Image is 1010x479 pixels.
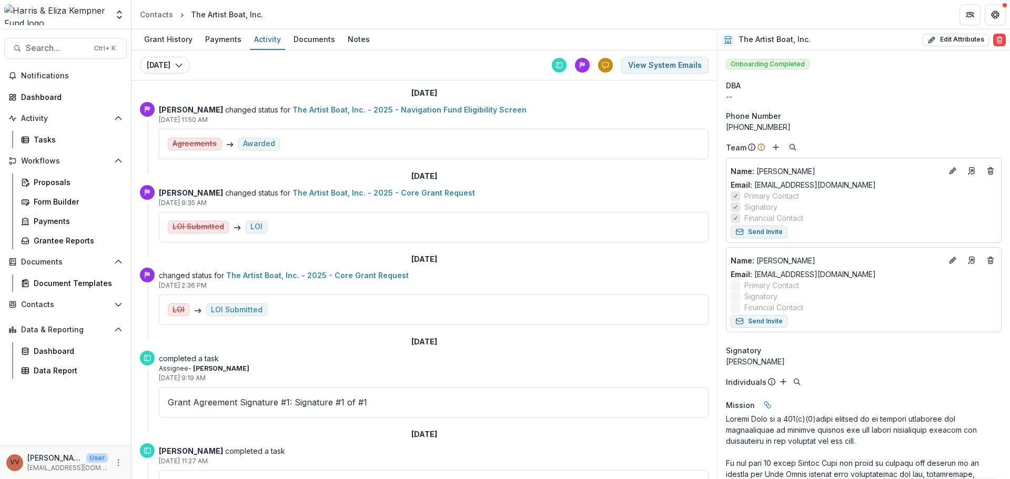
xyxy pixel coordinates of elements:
p: completed a task [159,353,709,364]
span: Primary Contact [744,190,799,201]
a: Document Templates [17,274,127,292]
span: Search... [26,43,88,53]
span: Signatory [726,345,761,356]
span: Financial Contact [744,212,803,223]
h2: [DATE] [411,430,437,439]
button: Open Contacts [4,296,127,313]
span: Signatory [744,291,777,302]
div: The Artist Boat, Inc. [191,9,263,20]
div: Payments [34,216,118,227]
a: Name: [PERSON_NAME] [731,166,942,177]
div: LOI [250,222,262,231]
div: -- [726,91,1002,102]
button: Add [777,375,790,388]
span: Documents [21,258,110,267]
p: [DATE] 2:36 PM [159,281,709,290]
div: Data Report [34,365,118,376]
div: Activity [250,32,285,47]
a: Email: [EMAIL_ADDRESS][DOMAIN_NAME] [731,179,876,190]
h2: The Artist Boat, Inc. [739,35,811,44]
p: User [86,453,108,463]
div: Notes [344,32,374,47]
div: Contacts [140,9,173,20]
button: Linked binding [759,396,776,413]
a: Proposals [17,174,127,191]
p: changed status for [159,187,709,198]
h2: [DATE] [411,255,437,264]
div: Ctrl + K [92,43,118,54]
button: Open Data & Reporting [4,321,127,338]
div: Form Builder [34,196,118,207]
span: Activity [21,114,110,123]
button: Delete [993,34,1006,46]
button: Get Help [985,4,1006,25]
a: Payments [201,29,246,50]
p: [EMAIL_ADDRESS][DOMAIN_NAME] [27,463,108,473]
span: Workflows [21,157,110,166]
button: Edit Attributes [923,34,989,46]
p: Team [726,142,746,153]
a: Documents [289,29,339,50]
p: changed status for [159,270,709,281]
a: Grantee Reports [17,232,127,249]
div: Payments [201,32,246,47]
a: Dashboard [17,342,127,360]
s: LOI [173,305,185,314]
button: Send Invite [731,315,787,328]
div: Grantee Reports [34,235,118,246]
div: Tasks [34,134,118,145]
div: [PHONE_NUMBER] [726,121,1002,133]
a: Go to contact [963,252,980,269]
button: Partners [959,4,981,25]
div: Documents [289,32,339,47]
span: Signatory [744,201,777,212]
button: Add [770,141,782,154]
a: Name: [PERSON_NAME] [731,255,942,266]
h2: [DATE] [411,172,437,181]
p: [DATE] 9:35 AM [159,198,709,208]
a: The Artist Boat, Inc. - 2025 - Navigation Fund Eligibility Screen [292,105,527,114]
p: [PERSON_NAME] [731,255,942,266]
span: Email: [731,180,752,189]
a: Grant History [140,29,197,50]
p: [PERSON_NAME] [27,452,82,463]
p: [PERSON_NAME] [731,166,942,177]
p: completed a task [159,445,709,456]
a: Notes [344,29,374,50]
a: The Artist Boat, Inc. - 2025 - Core Grant Request [226,271,409,280]
strong: [PERSON_NAME] [159,105,223,114]
button: Deletes [984,165,997,177]
span: Financial Contact [744,302,803,313]
a: Dashboard [4,88,127,106]
strong: [PERSON_NAME] [159,188,223,197]
div: Dashboard [34,345,118,356]
span: Phone Number [726,110,781,121]
h2: [DATE] [411,338,437,346]
a: Contacts [136,7,177,22]
button: Open Workflows [4,152,127,169]
p: changed status for [159,104,709,115]
button: Edit [946,165,959,177]
div: Dashboard [21,91,118,103]
div: Awarded [243,139,275,148]
button: More [112,456,125,469]
a: Tasks [17,131,127,148]
button: Open entity switcher [112,4,127,25]
p: [DATE] 11:50 AM [159,115,709,125]
button: Open Activity [4,110,127,127]
span: Contacts [21,300,110,309]
img: Harris & Eliza Kempner Fund logo [4,4,108,25]
strong: [PERSON_NAME] [193,364,249,372]
div: Grant History [140,32,197,47]
p: Assignee- [159,364,709,373]
button: Search... [4,38,127,59]
span: Primary Contact [744,280,799,291]
span: Name : [731,256,754,265]
div: Vivian Victoria [10,459,19,466]
span: Email: [731,270,752,279]
a: Email: [EMAIL_ADDRESS][DOMAIN_NAME] [731,269,876,280]
a: The Artist Boat, Inc. - 2025 - Core Grant Request [292,188,475,197]
button: View System Emails [621,57,709,74]
button: Send Invite [731,226,787,238]
button: Search [791,375,803,388]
